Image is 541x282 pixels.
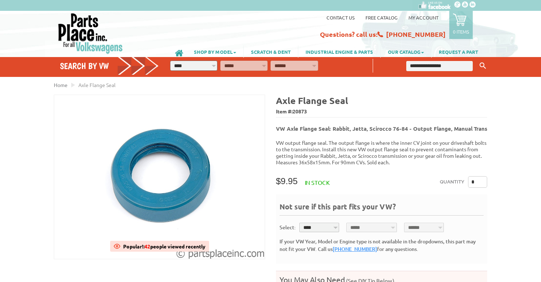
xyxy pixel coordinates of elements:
h4: Search by VW [60,61,159,71]
a: Free Catalog [365,14,398,21]
b: Axle Flange Seal [276,95,348,106]
a: INDUSTRIAL ENGINE & PARTS [298,45,380,58]
div: If your VW Year, Model or Engine type is not available in the dropdowns, this part may not fit yo... [280,238,484,253]
div: Not sure if this part fits your VW? [280,201,484,216]
img: Parts Place Inc! [57,13,124,54]
a: REQUEST A PART [432,45,485,58]
label: Quantity [440,176,464,188]
a: Contact us [326,14,355,21]
a: SHOP BY MODEL [187,45,243,58]
span: 20873 [293,108,307,114]
span: Axle Flange Seal [78,82,116,88]
a: OUR CATALOG [381,45,431,58]
p: 0 items [453,29,469,35]
a: 0 items [449,11,473,39]
a: SCRATCH & DENT [244,45,298,58]
div: Select: [280,224,296,231]
p: VW output flange seal. The output flange is where the inner CV joint on your driveshaft bolts to ... [276,139,487,165]
a: [PHONE_NUMBER] [333,246,377,252]
a: Home [54,82,68,88]
span: Item #: [276,107,487,117]
button: Keyword Search [477,60,488,72]
b: VW Axle Flange Seal: Rabbit, Jetta, Scirocco 76-84 - Output Flange, Manual Trans [276,125,487,132]
a: My Account [408,14,438,21]
span: $9.95 [276,176,298,186]
span: In stock [305,179,330,186]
